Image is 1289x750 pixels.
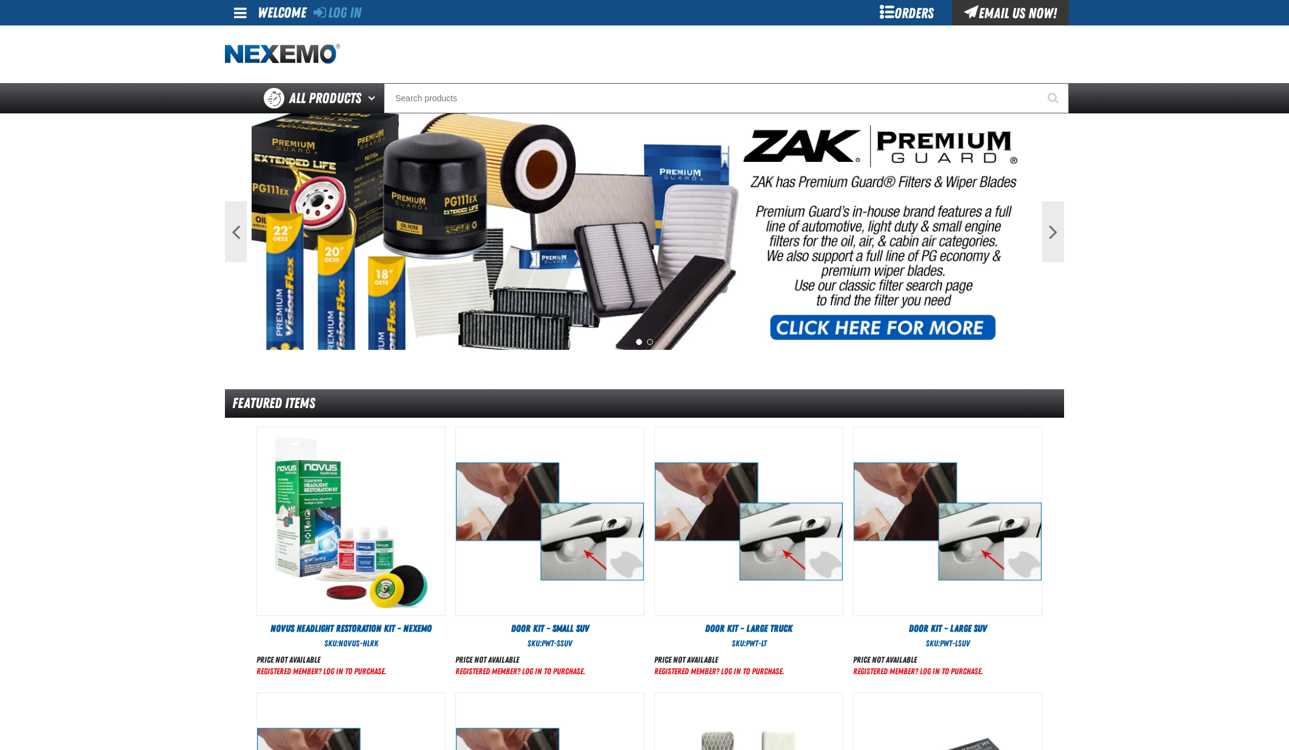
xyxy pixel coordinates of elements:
[256,654,386,666] div: Price not available
[455,622,644,635] a: Door Kit - Small SUV
[655,427,843,615] : View Details of the Door Kit - Large Truck
[854,427,1042,615] img: Door Kit - Large SUV
[654,654,784,666] div: Price not available
[384,83,1069,113] input: Search
[338,638,378,648] span: NOVUS-HLRK
[455,666,585,676] a: Registered Member? Log In to purchase.
[853,654,983,666] div: Price not available
[225,389,1064,418] div: Featured Items
[256,666,386,676] a: Registered Member? Log In to purchase.
[940,638,970,648] span: PWT-LSUV
[909,623,987,634] span: Door Kit - Large SUV
[854,427,1042,615] : View Details of the Door Kit - Large SUV
[655,427,843,615] img: Door Kit - Large Truck
[256,638,446,649] div: SKU:
[257,427,445,615] img: Novus Headlight Restoration Kit - Nexemo
[456,427,644,615] img: Door Kit - Small SUV
[456,427,644,615] : View Details of the Door Kit - Small SUV
[853,666,983,676] a: Registered Member? Log In to purchase.
[364,83,384,113] button: Open All Products pages
[313,4,361,21] a: Log In
[455,638,644,649] div: SKU:
[270,623,432,634] span: Novus Headlight Restoration Kit - Nexemo
[654,666,784,676] a: Registered Member? Log In to purchase.
[257,427,445,615] : View Details of the Novus Headlight Restoration Kit - Nexemo
[1042,201,1064,262] button: Next
[541,638,572,648] span: PWT-SSUV
[511,623,589,634] span: Door Kit - Small SUV
[654,622,843,635] a: Door Kit - Large Truck
[289,87,361,109] span: All Products
[647,339,653,345] button: 2 of 2
[746,638,766,648] span: PWT-LT
[225,44,340,65] img: Nexemo logo
[636,339,642,345] button: 1 of 2
[705,623,792,634] span: Door Kit - Large Truck
[853,622,1042,635] a: Door Kit - Large SUV
[455,654,585,666] div: Price not available
[225,201,247,262] button: Previous
[256,622,446,635] a: Novus Headlight Restoration Kit - Nexemo
[1039,83,1069,113] button: Start Searching
[853,638,1042,649] div: SKU:
[654,638,843,649] div: SKU:
[252,113,1037,350] img: PG Filters & Wipers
